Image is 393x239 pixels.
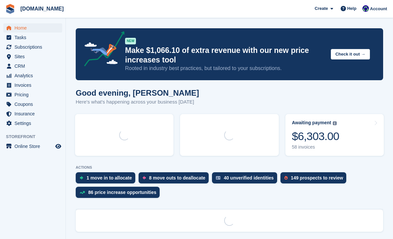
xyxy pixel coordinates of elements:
[14,33,54,42] span: Tasks
[3,81,62,90] a: menu
[87,175,132,180] div: 1 move in to allocate
[216,176,221,180] img: verify_identity-adf6edd0f0f0b5bbfe63781bf79b02c33cf7c696d77639b501bdc392416b5a36.svg
[3,100,62,109] a: menu
[280,172,350,187] a: 149 prospects to review
[3,42,62,52] a: menu
[347,5,356,12] span: Help
[3,33,62,42] a: menu
[14,142,54,151] span: Online Store
[14,90,54,99] span: Pricing
[212,172,280,187] a: 40 unverified identities
[331,49,370,60] button: Check it out →
[370,6,387,12] span: Account
[76,165,383,170] p: ACTIONS
[54,142,62,150] a: Preview store
[3,109,62,118] a: menu
[14,100,54,109] span: Coupons
[14,71,54,80] span: Analytics
[76,98,199,106] p: Here's what's happening across your business [DATE]
[291,175,343,180] div: 149 prospects to review
[292,144,339,150] div: 58 invoices
[88,190,156,195] div: 86 price increase opportunities
[14,42,54,52] span: Subscriptions
[76,187,163,201] a: 86 price increase opportunities
[80,176,83,180] img: move_ins_to_allocate_icon-fdf77a2bb77ea45bf5b3d319d69a93e2d87916cf1d5bf7949dd705db3b84f3ca.svg
[14,81,54,90] span: Invoices
[224,175,274,180] div: 40 unverified identities
[80,191,85,194] img: price_increase_opportunities-93ffe204e8149a01c8c9dc8f82e8f89637d9d84a8eef4429ea346261dce0b2c0.svg
[285,114,384,156] a: Awaiting payment $6,303.00 58 invoices
[14,109,54,118] span: Insurance
[284,176,288,180] img: prospect-51fa495bee0391a8d652442698ab0144808aea92771e9ea1ae160a38d050c398.svg
[3,23,62,33] a: menu
[14,23,54,33] span: Home
[76,88,199,97] h1: Good evening, [PERSON_NAME]
[3,52,62,61] a: menu
[3,119,62,128] a: menu
[3,142,62,151] a: menu
[3,71,62,80] a: menu
[5,4,15,14] img: stora-icon-8386f47178a22dfd0bd8f6a31ec36ba5ce8667c1dd55bd0f319d3a0aa187defe.svg
[315,5,328,12] span: Create
[292,120,331,126] div: Awaiting payment
[125,46,326,65] p: Make $1,066.10 of extra revenue with our new price increases tool
[18,3,66,14] a: [DOMAIN_NAME]
[3,90,62,99] a: menu
[6,133,65,140] span: Storefront
[333,121,337,125] img: icon-info-grey-7440780725fd019a000dd9b08b2336e03edf1995a4989e88bcd33f0948082b44.svg
[14,119,54,128] span: Settings
[76,172,139,187] a: 1 move in to allocate
[125,65,326,72] p: Rooted in industry best practices, but tailored to your subscriptions.
[125,38,136,44] div: NEW
[79,31,125,69] img: price-adjustments-announcement-icon-8257ccfd72463d97f412b2fc003d46551f7dbcb40ab6d574587a9cd5c0d94...
[362,5,369,12] img: Mike Gruttadaro
[14,61,54,71] span: CRM
[3,61,62,71] a: menu
[143,176,146,180] img: move_outs_to_deallocate_icon-f764333ba52eb49d3ac5e1228854f67142a1ed5810a6f6cc68b1a99e826820c5.svg
[139,172,212,187] a: 8 move outs to deallocate
[14,52,54,61] span: Sites
[149,175,205,180] div: 8 move outs to deallocate
[292,130,339,143] div: $6,303.00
